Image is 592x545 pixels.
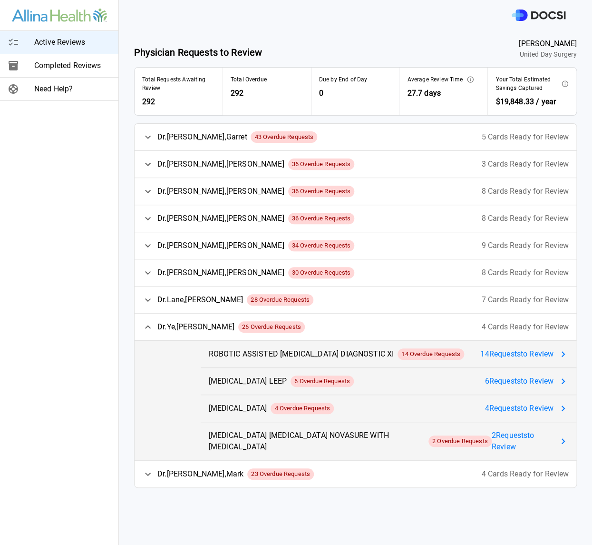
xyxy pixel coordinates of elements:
span: Dr. [PERSON_NAME] , [PERSON_NAME] [157,240,284,251]
span: 14 Request s to Review [480,348,553,360]
span: 8 Cards Ready for Review [481,213,569,224]
span: 0 [319,88,392,99]
span: Dr. Lane , [PERSON_NAME] [157,294,243,306]
span: Completed Reviews [34,60,111,71]
span: 4 Cards Ready for Review [481,468,569,480]
span: Need Help? [34,83,111,95]
svg: This is the estimated annual impact of the preference card optimizations which you have approved.... [561,80,569,88]
span: [MEDICAL_DATA] [208,403,267,414]
span: [PERSON_NAME] [519,38,577,50]
span: 23 Overdue Requests [247,469,314,479]
span: 2 Overdue Requests [428,436,492,446]
span: 2 Request s to Review [492,430,553,453]
span: 34 Overdue Requests [288,241,355,250]
span: 27.7 days [407,88,480,99]
span: Dr. [PERSON_NAME] , [PERSON_NAME] [157,159,284,170]
span: 5 Cards Ready for Review [481,131,569,143]
span: Dr. [PERSON_NAME] , [PERSON_NAME] [157,213,284,224]
span: 8 Cards Ready for Review [481,186,569,197]
svg: This represents the average time it takes from when an optimization is ready for your review to w... [466,76,474,83]
span: 9 Cards Ready for Review [481,240,569,251]
span: 36 Overdue Requests [288,214,355,223]
img: DOCSI Logo [512,10,565,21]
span: 4 Overdue Requests [271,404,334,413]
span: [MEDICAL_DATA] [MEDICAL_DATA] NOVASURE WITH [MEDICAL_DATA] [208,430,424,453]
span: 6 Overdue Requests [291,377,354,386]
span: Active Reviews [34,37,111,48]
span: Dr. Ye , [PERSON_NAME] [157,321,234,333]
span: 3 Cards Ready for Review [481,159,569,170]
span: 292 [231,88,303,99]
span: 36 Overdue Requests [288,187,355,196]
span: 4 Cards Ready for Review [481,321,569,333]
span: 292 [142,96,215,108]
span: Due by End of Day [319,75,368,84]
span: 14 Overdue Requests [398,349,464,359]
span: Average Review Time [407,75,463,84]
span: 43 Overdue Requests [251,132,317,142]
span: [MEDICAL_DATA] LEEP [208,376,287,387]
span: $19,848.33 / year [495,97,556,106]
span: Dr. [PERSON_NAME] , Garret [157,131,247,143]
span: 4 Request s to Review [485,403,553,414]
span: Dr. [PERSON_NAME] , Mark [157,468,243,480]
span: 8 Cards Ready for Review [481,267,569,278]
span: Your Total Estimated Savings Captured [495,75,557,92]
span: 36 Overdue Requests [288,159,355,169]
span: 28 Overdue Requests [247,295,313,305]
span: 7 Cards Ready for Review [481,294,569,306]
span: 6 Request s to Review [485,376,553,387]
span: Dr. [PERSON_NAME] , [PERSON_NAME] [157,186,284,197]
span: United Day Surgery [519,50,577,59]
span: Total Requests Awaiting Review [142,75,215,92]
span: ROBOTIC ASSISTED [MEDICAL_DATA] DIAGNOSTIC XI [208,348,394,360]
span: 30 Overdue Requests [288,268,355,277]
span: Physician Requests to Review [134,45,262,59]
span: 26 Overdue Requests [238,322,305,332]
img: Site Logo [12,9,107,22]
span: Total Overdue [231,75,267,84]
span: Dr. [PERSON_NAME] , [PERSON_NAME] [157,267,284,278]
